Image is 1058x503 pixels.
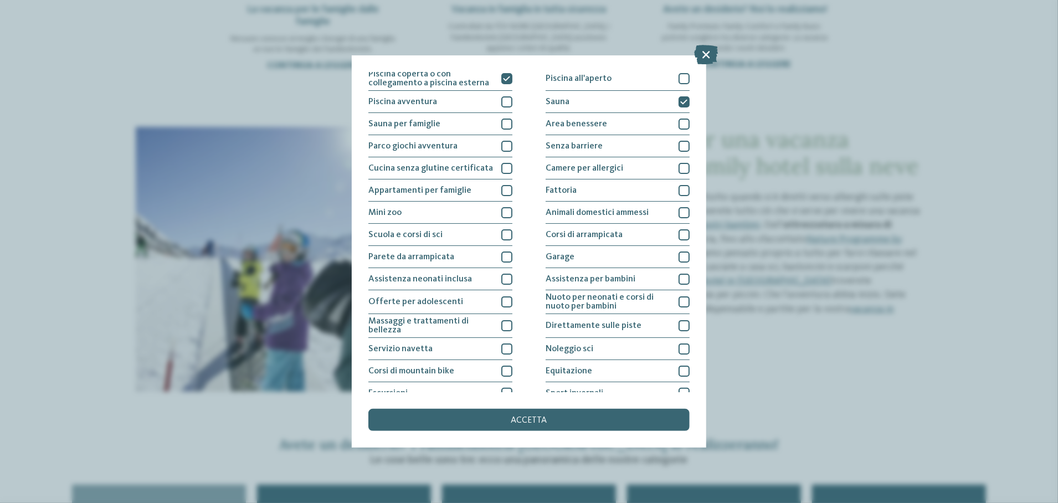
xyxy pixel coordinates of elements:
[368,297,463,306] span: Offerte per adolescenti
[511,416,547,425] span: accetta
[368,230,443,239] span: Scuola e corsi di sci
[546,74,612,83] span: Piscina all'aperto
[546,97,569,106] span: Sauna
[546,120,607,129] span: Area benessere
[368,275,472,284] span: Assistenza neonati inclusa
[546,230,623,239] span: Corsi di arrampicata
[368,367,454,376] span: Corsi di mountain bike
[368,70,493,88] span: Piscina coperta o con collegamento a piscina esterna
[546,208,649,217] span: Animali domestici ammessi
[546,253,574,261] span: Garage
[368,317,493,335] span: Massaggi e trattamenti di bellezza
[546,142,603,151] span: Senza barriere
[546,389,603,398] span: Sport invernali
[368,120,440,129] span: Sauna per famiglie
[546,321,641,330] span: Direttamente sulle piste
[546,164,623,173] span: Camere per allergici
[546,367,592,376] span: Equitazione
[368,208,402,217] span: Mini zoo
[546,293,670,311] span: Nuoto per neonati e corsi di nuoto per bambini
[546,345,593,353] span: Noleggio sci
[368,164,493,173] span: Cucina senza glutine certificata
[368,253,454,261] span: Parete da arrampicata
[368,345,433,353] span: Servizio navetta
[368,186,471,195] span: Appartamenti per famiglie
[546,275,635,284] span: Assistenza per bambini
[368,142,458,151] span: Parco giochi avventura
[368,97,437,106] span: Piscina avventura
[368,389,408,398] span: Escursioni
[546,186,577,195] span: Fattoria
